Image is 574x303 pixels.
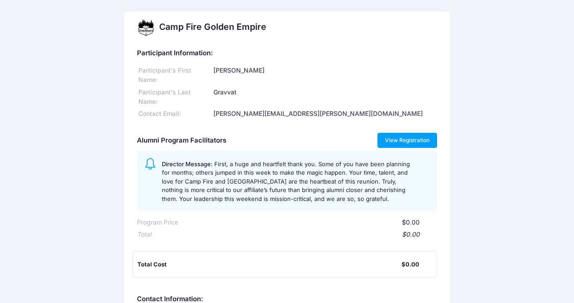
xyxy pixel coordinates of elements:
h5: Alumni Program Facilitators [137,137,226,145]
div: Program Price [137,218,178,227]
a: View Registration [377,133,438,148]
div: $0.00 [401,260,419,269]
div: [PERSON_NAME] [212,66,437,85]
span: $0.00 [402,218,420,226]
div: Participant's Last Name: [137,88,212,106]
div: Contact Email: [137,109,212,119]
span: Director Message: [162,160,213,168]
div: Total Cost [137,260,401,269]
span: First, a huge and heartfelt thank you. Some of you have been planning for months; others jumped i... [162,160,410,202]
div: Participant's First Name: [137,66,212,85]
div: [PERSON_NAME][EMAIL_ADDRESS][PERSON_NAME][DOMAIN_NAME] [212,109,437,119]
h5: Participant Information: [137,49,437,57]
div: $0.00 [151,230,420,239]
div: Total [137,230,151,239]
h2: Camp Fire Golden Empire [159,22,266,32]
div: Gravvat [212,88,437,106]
